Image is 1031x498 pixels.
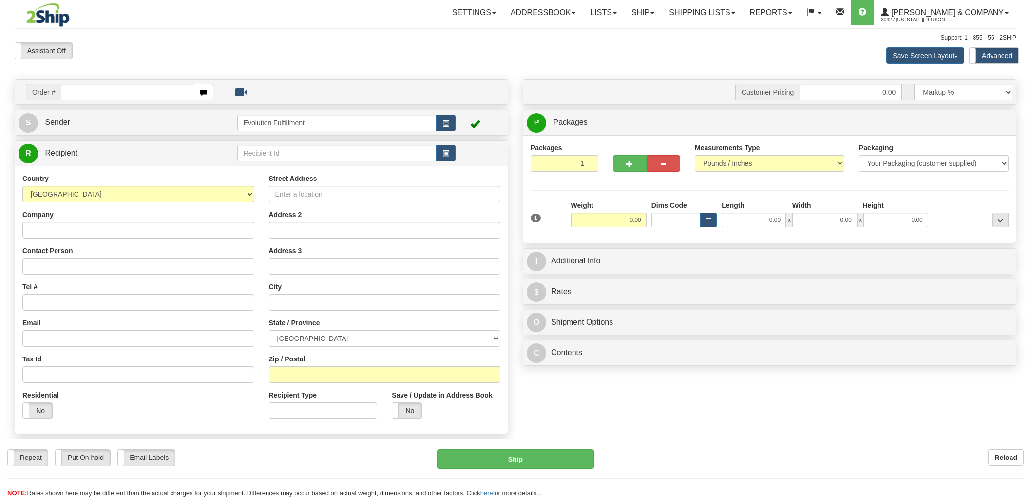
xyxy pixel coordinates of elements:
label: Street Address [269,174,317,183]
label: Assistant Off [15,43,72,59]
a: OShipment Options [527,313,1012,333]
label: Packages [531,143,562,153]
img: logo3042.jpg [15,2,81,27]
label: Measurements Type [695,143,760,153]
a: here [480,489,493,497]
button: Ship [437,449,594,469]
label: Address 2 [269,210,302,219]
input: Recipient Id [237,145,437,161]
label: Address 3 [269,246,302,256]
span: I [527,252,546,271]
label: Put On hold [56,450,110,465]
span: 3042 / [US_STATE][PERSON_NAME] [881,15,954,25]
a: Addressbook [503,0,583,25]
label: Email [22,318,40,328]
label: Advanced [970,48,1018,63]
label: No [23,403,52,418]
label: City [269,282,282,292]
label: Recipient Type [269,390,317,400]
label: Save / Update in Address Book [392,390,492,400]
label: Tax Id [22,354,41,364]
span: C [527,343,546,363]
label: No [392,403,421,418]
span: Order # [26,84,61,100]
span: 1 [531,214,541,222]
span: R [19,144,38,163]
a: [PERSON_NAME] & Company 3042 / [US_STATE][PERSON_NAME] [874,0,1016,25]
a: Settings [445,0,503,25]
label: Country [22,174,49,183]
span: $ [527,282,546,302]
a: R Recipient [19,143,213,163]
span: x [857,213,864,227]
iframe: chat widget [1009,199,1030,299]
span: x [786,213,793,227]
label: Zip / Postal [269,354,305,364]
a: P Packages [527,113,1012,133]
label: Weight [571,200,593,210]
span: Sender [45,118,70,126]
span: Packages [553,118,587,126]
label: Width [792,200,811,210]
label: Tel # [22,282,38,292]
div: ... [992,213,1009,227]
label: Length [722,200,745,210]
span: [PERSON_NAME] & Company [889,8,1004,17]
b: Reload [994,454,1017,461]
label: Packaging [859,143,893,153]
span: S [19,113,38,133]
label: Repeat [8,450,48,465]
a: S Sender [19,113,237,133]
label: Email Labels [118,450,175,465]
input: Sender Id [237,115,437,131]
a: Ship [624,0,662,25]
label: State / Province [269,318,320,328]
a: Reports [743,0,800,25]
button: Reload [988,449,1024,466]
label: Dims Code [651,200,687,210]
label: Contact Person [22,246,73,256]
a: CContents [527,343,1012,363]
a: Lists [583,0,624,25]
label: Residential [22,390,59,400]
span: O [527,313,546,332]
span: Customer Pricing [735,84,800,100]
span: Recipient [45,149,77,157]
input: Enter a location [269,186,501,202]
span: P [527,113,546,133]
div: Support: 1 - 855 - 55 - 2SHIP [15,34,1016,42]
a: IAdditional Info [527,251,1012,271]
label: Company [22,210,54,219]
a: $Rates [527,282,1012,302]
a: Shipping lists [662,0,742,25]
label: Height [862,200,884,210]
button: Save Screen Layout [886,47,964,64]
span: NOTE: [7,489,27,497]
